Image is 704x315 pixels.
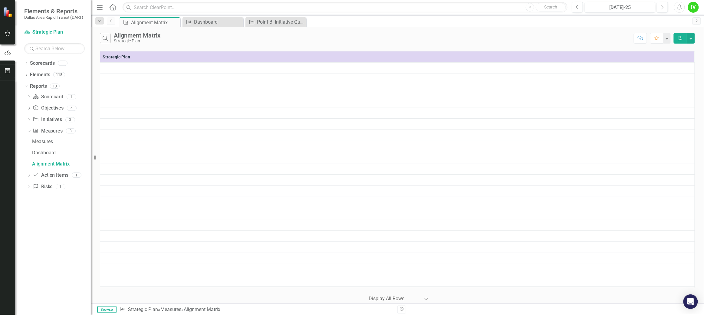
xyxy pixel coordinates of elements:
div: 4 [67,106,77,111]
div: Strategic Plan [114,39,160,43]
button: [DATE]-25 [585,2,655,13]
a: Action Items [33,172,68,179]
img: ClearPoint Strategy [3,7,14,17]
button: IV [688,2,699,13]
div: Measures [32,139,91,144]
div: » » [120,306,393,313]
div: 1 [56,184,65,189]
div: Dashboard [194,18,242,26]
a: Scorecards [30,60,55,67]
div: Alignment Matrix [184,307,220,312]
a: Strategic Plan [24,29,85,36]
span: Search [544,5,557,9]
a: Strategic Plan [128,307,158,312]
div: Dashboard [32,150,91,156]
input: Search ClearPoint... [123,2,567,13]
a: Reports [30,83,47,90]
div: 1 [72,173,81,178]
small: Dallas Area Rapid Transit (DART) [24,15,83,20]
div: [DATE]-25 [587,4,653,11]
input: Search Below... [24,43,85,54]
div: Point B: Initiative Quarterly Summary by Executive Lead & PM [257,18,304,26]
a: Elements [30,71,50,78]
a: Dashboard [31,148,91,158]
a: Dashboard [184,18,242,26]
div: Alignment Matrix [114,32,160,39]
button: Search [536,3,566,11]
a: Measures [160,307,181,312]
div: Alignment Matrix [32,161,91,167]
div: Open Intercom Messenger [683,294,698,309]
a: Alignment Matrix [31,159,91,169]
span: Elements & Reports [24,8,83,15]
a: Point B: Initiative Quarterly Summary by Executive Lead & PM [247,18,304,26]
div: Alignment Matrix [131,19,179,26]
a: Measures [31,137,91,146]
a: Scorecard [33,94,63,100]
a: Objectives [33,105,64,112]
div: 1 [58,61,67,66]
a: Initiatives [33,116,62,123]
div: 3 [66,129,76,134]
div: 13 [50,84,60,89]
div: 1 [67,94,76,99]
div: 3 [65,117,75,122]
a: Risks [33,183,52,190]
div: 118 [53,72,65,77]
a: Measures [33,128,63,135]
span: Browser [97,307,117,313]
